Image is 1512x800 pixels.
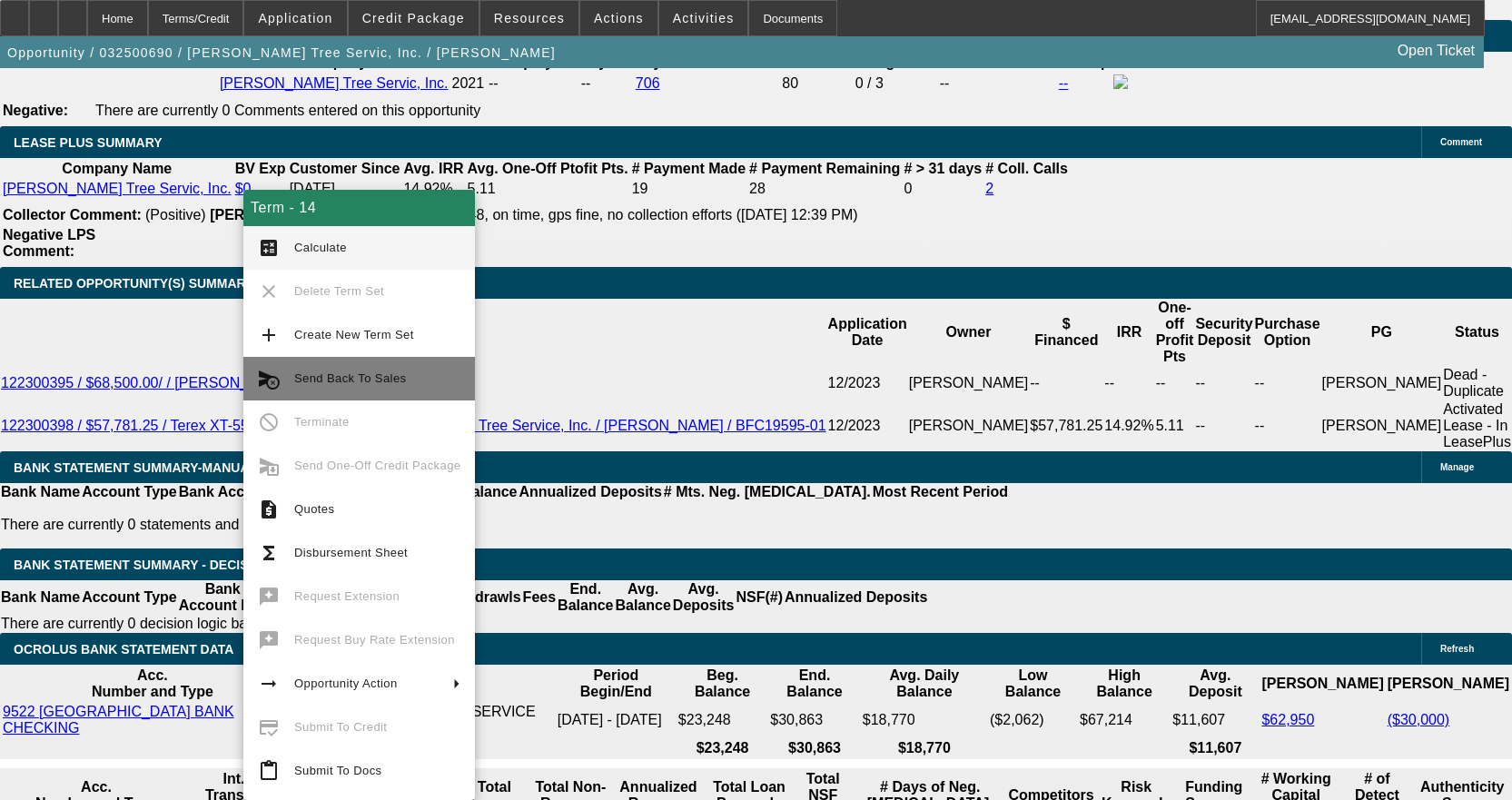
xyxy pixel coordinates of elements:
[769,739,859,757] th: $30,863
[985,181,993,196] a: 2
[855,75,936,92] div: 0 / 3
[467,180,629,198] td: 5.11
[1171,739,1259,757] th: $11,607
[294,328,414,341] span: Create New Term Set
[3,207,142,222] b: Collector Comment:
[494,11,565,25] span: Resources
[557,580,614,615] th: End. Balance
[663,483,872,501] th: # Mts. Neg. [MEDICAL_DATA].
[580,74,633,94] td: --
[258,368,280,390] mat-icon: cancel_schedule_send
[632,161,746,176] b: # Payment Made
[904,161,982,176] b: # > 31 days
[258,673,280,695] mat-icon: arrow_right_alt
[235,161,286,176] b: BV Exp
[1,418,826,433] a: 122300398 / $57,781.25 / Terex XT-55 / Pile-Tec LLC / [PERSON_NAME] Tree Service, Inc. / [PERSON_...
[258,542,280,564] mat-icon: functions
[827,400,908,451] td: 12/2023
[178,580,268,615] th: Bank Account NO.
[1260,667,1384,701] th: [PERSON_NAME]
[1,517,1008,533] p: There are currently 0 statements and 0 details entered on this opportunity
[1440,462,1474,472] span: Manage
[14,460,257,475] span: BANK STATEMENT SUMMARY-MANUAL
[1103,400,1154,451] td: 14.92%
[489,75,499,91] span: --
[294,371,406,385] span: Send Back To Sales
[1254,400,1321,451] td: --
[14,558,315,572] span: Bank Statement Summary - Decision Logic
[3,227,95,259] b: Negative LPS Comment:
[1194,400,1253,451] td: --
[580,1,657,35] button: Actions
[1029,299,1103,366] th: $ Financed
[908,366,1030,400] td: [PERSON_NAME]
[62,161,172,176] b: Company Name
[1079,667,1170,701] th: High Balance
[1254,366,1321,400] td: --
[3,181,232,196] a: [PERSON_NAME] Tree Servic, Inc.
[1321,299,1443,366] th: PG
[908,299,1030,366] th: Owner
[14,135,163,150] span: LEASE PLUS SUMMARY
[1390,35,1482,66] a: Open Ticket
[827,299,908,366] th: Application Date
[243,190,475,226] div: Term - 14
[1029,400,1103,451] td: $57,781.25
[1059,75,1069,91] a: --
[294,502,334,516] span: Quotes
[81,580,178,615] th: Account Type
[403,161,463,176] b: Avg. IRR
[145,207,206,222] span: (Positive)
[677,703,767,737] td: $23,248
[1388,712,1450,727] a: ($30,000)
[258,11,332,25] span: Application
[290,161,400,176] b: Customer Since
[468,161,628,176] b: Avg. One-Off Ptofit Pts.
[1079,703,1170,737] td: $67,214
[1442,299,1512,366] th: Status
[1440,137,1482,147] span: Comment
[769,703,859,737] td: $30,863
[673,11,735,25] span: Activities
[659,1,748,35] button: Activities
[1321,366,1443,400] td: [PERSON_NAME]
[908,400,1030,451] td: [PERSON_NAME]
[362,11,465,25] span: Credit Package
[827,366,908,400] td: 12/2023
[1261,712,1314,727] a: $62,950
[1155,366,1195,400] td: --
[480,1,578,35] button: Resources
[442,580,521,615] th: Withdrawls
[244,1,346,35] button: Application
[1440,644,1474,654] span: Refresh
[1321,400,1443,451] td: [PERSON_NAME]
[258,324,280,346] mat-icon: add
[1155,299,1195,366] th: One-off Profit Pts
[294,241,347,254] span: Calculate
[735,580,784,615] th: NSF(#)
[939,74,1056,94] td: --
[518,483,662,501] th: Annualized Deposits
[1029,366,1103,400] td: --
[178,483,307,501] th: Bank Account NO.
[258,499,280,520] mat-icon: request_quote
[522,580,557,615] th: Fees
[872,483,1009,501] th: Most Recent Period
[614,580,671,615] th: Avg. Balance
[903,180,983,198] td: 0
[862,667,987,701] th: Avg. Daily Balance
[220,75,449,91] a: [PERSON_NAME] Tree Servic, Inc.
[1254,299,1321,366] th: Purchase Option
[557,703,676,737] td: [DATE] - [DATE]
[1,375,294,390] a: 122300395 / $68,500.00/ / [PERSON_NAME]
[294,764,381,777] span: Submit To Docs
[341,207,857,222] span: 14 payments out of 48, on time, gps fine, no collection efforts ([DATE] 12:39 PM)
[14,642,233,657] span: OCROLUS BANK STATEMENT DATA
[748,180,901,198] td: 28
[3,103,68,118] b: Negative:
[1442,366,1512,400] td: Dead - Duplicate
[1171,703,1259,737] td: $11,607
[782,75,851,92] div: 80
[749,161,900,176] b: # Payment Remaining
[1103,366,1154,400] td: --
